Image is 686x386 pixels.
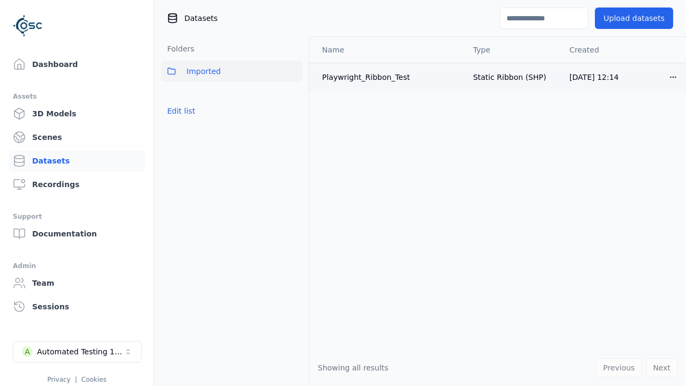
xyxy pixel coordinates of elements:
[187,65,221,78] span: Imported
[184,13,218,24] span: Datasets
[322,72,456,83] div: Playwright_Ribbon_Test
[465,63,561,91] td: Static Ribbon (SHP)
[595,8,673,29] button: Upload datasets
[9,103,145,124] a: 3D Models
[561,37,660,63] th: Created
[13,11,43,41] img: Logo
[13,341,141,362] button: Select a workspace
[81,376,107,383] a: Cookies
[9,150,145,172] a: Datasets
[47,376,70,383] a: Privacy
[37,346,124,357] div: Automated Testing 1 - Playwright
[9,272,145,294] a: Team
[9,127,145,148] a: Scenes
[309,37,465,63] th: Name
[9,223,145,244] a: Documentation
[9,174,145,195] a: Recordings
[9,54,145,75] a: Dashboard
[569,73,618,81] span: [DATE] 12:14
[318,363,389,372] span: Showing all results
[161,43,195,54] h3: Folders
[13,210,141,223] div: Support
[465,37,561,63] th: Type
[13,90,141,103] div: Assets
[9,296,145,317] a: Sessions
[161,61,302,82] button: Imported
[13,259,141,272] div: Admin
[75,376,77,383] span: |
[22,346,33,357] div: A
[161,101,202,121] button: Edit list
